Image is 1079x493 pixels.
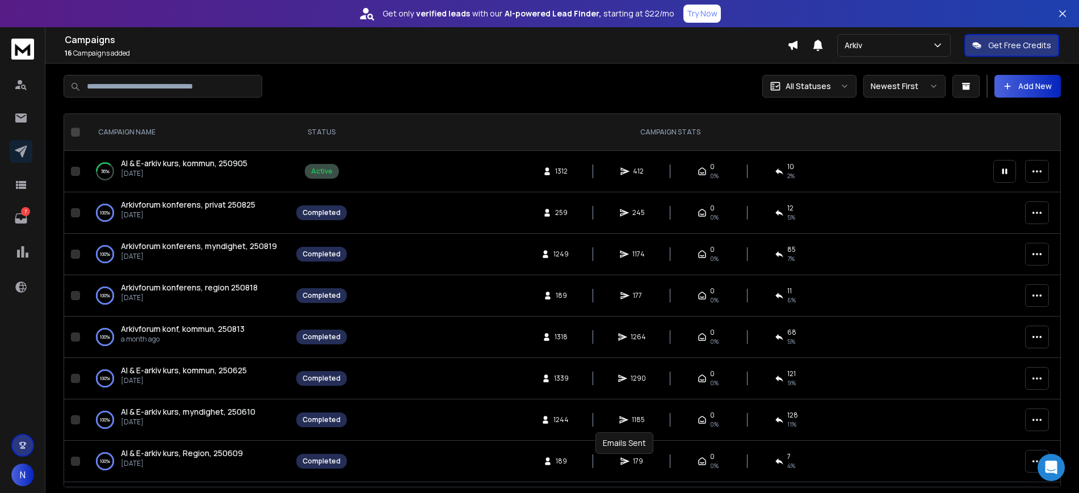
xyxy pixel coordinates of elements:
[633,291,644,300] span: 177
[65,49,787,58] p: Campaigns added
[632,208,645,217] span: 245
[710,245,715,254] span: 0
[121,210,255,220] p: [DATE]
[787,162,794,171] span: 10
[101,166,110,177] p: 36 %
[85,358,289,399] td: 100%AI & E-arkiv kurs, kommun, 250625[DATE]
[11,39,34,60] img: logo
[311,167,333,176] div: Active
[303,415,341,424] div: Completed
[85,441,289,482] td: 100%AI & E-arkiv kurs, Region, 250609[DATE]
[787,286,792,296] span: 11
[65,33,787,47] h1: Campaigns
[787,337,795,346] span: 5 %
[687,8,717,19] p: Try Now
[354,114,986,151] th: CAMPAIGN STATS
[121,282,258,293] a: Arkivforum konferens, region 250818
[121,365,247,376] span: AI & E-arkiv kurs, kommun, 250625
[710,162,715,171] span: 0
[303,374,341,383] div: Completed
[787,378,796,387] span: 9 %
[863,75,946,98] button: Newest First
[555,167,568,176] span: 1312
[787,171,795,180] span: 2 %
[632,415,645,424] span: 1185
[994,75,1061,98] button: Add New
[710,420,719,429] span: 0%
[964,34,1059,57] button: Get Free Credits
[121,448,243,459] a: AI & E-arkiv kurs, Region, 250609
[10,207,32,230] a: 7
[121,323,245,334] span: Arkivforum konf, kommun, 250813
[631,332,646,342] span: 1264
[100,414,110,425] p: 100 %
[683,5,721,23] button: Try Now
[121,241,277,251] span: Arkivforum konferens, myndighet, 250819
[85,114,289,151] th: CAMPAIGN NAME
[383,8,674,19] p: Get only with our starting at $22/mo
[787,452,791,461] span: 7
[121,406,255,417] span: AI & E-arkiv kurs, myndighet, 250610
[555,208,568,217] span: 259
[710,254,719,263] span: 0%
[303,208,341,217] div: Completed
[11,463,34,486] button: N
[121,376,247,385] p: [DATE]
[100,456,110,467] p: 100 %
[505,8,601,19] strong: AI-powered Lead Finder,
[710,452,715,461] span: 0
[85,399,289,441] td: 100%AI & E-arkiv kurs, myndighet, 250610[DATE]
[289,114,354,151] th: STATUS
[595,432,653,454] div: Emails Sent
[121,199,255,210] a: Arkivforum konferens, privat 250825
[416,8,470,19] strong: verified leads
[553,250,569,259] span: 1249
[633,457,644,466] span: 179
[100,290,110,301] p: 100 %
[65,48,72,58] span: 16
[85,192,289,234] td: 100%Arkivforum konferens, privat 250825[DATE]
[845,40,867,51] p: Arkiv
[787,245,796,254] span: 85
[121,241,277,252] a: Arkivforum konferens, myndighet, 250819
[303,250,341,259] div: Completed
[303,291,341,300] div: Completed
[1038,454,1065,481] div: Open Intercom Messenger
[121,158,247,168] span: AI & E-arkiv kurs, kommun, 250905
[121,418,255,427] p: [DATE]
[633,167,644,176] span: 412
[556,457,567,466] span: 189
[121,169,247,178] p: [DATE]
[121,459,243,468] p: [DATE]
[100,248,110,260] p: 100 %
[787,411,798,420] span: 128
[710,171,719,180] span: 0%
[85,234,289,275] td: 100%Arkivforum konferens, myndighet, 250819[DATE]
[303,332,341,342] div: Completed
[121,252,277,261] p: [DATE]
[710,337,719,346] span: 0%
[787,328,796,337] span: 68
[553,415,569,424] span: 1244
[787,420,796,429] span: 11 %
[787,369,796,378] span: 121
[85,317,289,358] td: 100%Arkivforum konf, kommun, 250813a month ago
[631,374,646,383] span: 1290
[555,332,568,342] span: 1318
[100,373,110,384] p: 100 %
[85,275,289,317] td: 100%Arkivforum konferens, region 250818[DATE]
[710,369,715,378] span: 0
[556,291,567,300] span: 189
[710,411,715,420] span: 0
[121,406,255,418] a: AI & E-arkiv kurs, myndighet, 250610
[121,335,245,344] p: a month ago
[787,254,795,263] span: 7 %
[787,213,795,222] span: 5 %
[121,323,245,335] a: Arkivforum konf, kommun, 250813
[100,331,110,343] p: 100 %
[710,286,715,296] span: 0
